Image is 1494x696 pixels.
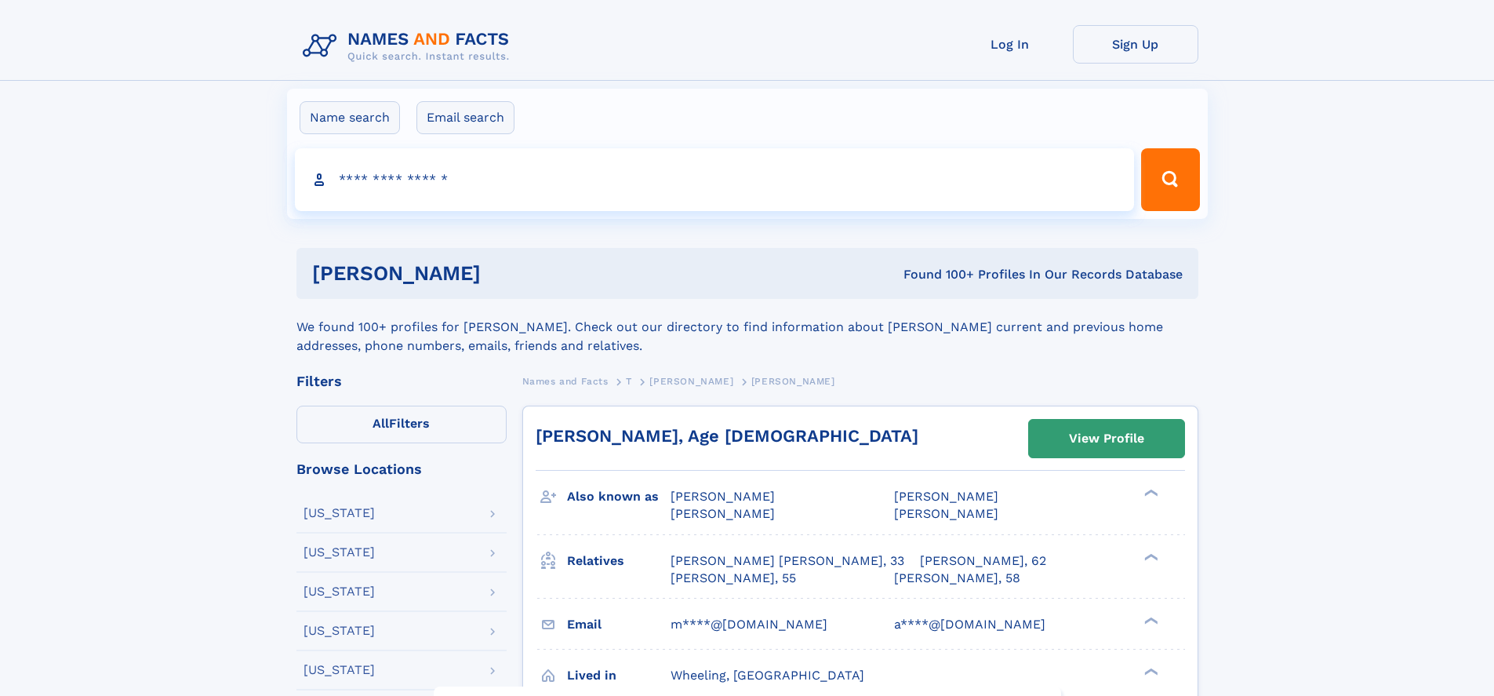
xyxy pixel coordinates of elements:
[1069,421,1144,457] div: View Profile
[671,506,775,521] span: [PERSON_NAME]
[304,546,375,559] div: [US_STATE]
[671,489,775,504] span: [PERSON_NAME]
[1140,488,1159,498] div: ❯
[522,371,609,391] a: Names and Facts
[416,101,514,134] label: Email search
[304,507,375,519] div: [US_STATE]
[751,376,835,387] span: [PERSON_NAME]
[296,462,507,476] div: Browse Locations
[649,376,733,387] span: [PERSON_NAME]
[1141,148,1199,211] button: Search Button
[296,25,522,67] img: Logo Names and Facts
[304,664,375,676] div: [US_STATE]
[894,489,998,504] span: [PERSON_NAME]
[312,264,692,283] h1: [PERSON_NAME]
[671,552,904,570] a: [PERSON_NAME] [PERSON_NAME], 33
[296,406,507,443] label: Filters
[671,668,864,683] span: Wheeling, [GEOGRAPHIC_DATA]
[567,483,671,510] h3: Also known as
[1140,615,1159,625] div: ❯
[296,374,507,388] div: Filters
[296,299,1198,355] div: We found 100+ profiles for [PERSON_NAME]. Check out our directory to find information about [PERS...
[1140,666,1159,676] div: ❯
[692,266,1183,283] div: Found 100+ Profiles In Our Records Database
[567,662,671,689] h3: Lived in
[373,416,389,431] span: All
[626,371,632,391] a: T
[894,570,1020,587] a: [PERSON_NAME], 58
[649,371,733,391] a: [PERSON_NAME]
[626,376,632,387] span: T
[567,548,671,574] h3: Relatives
[947,25,1073,64] a: Log In
[1140,552,1159,562] div: ❯
[300,101,400,134] label: Name search
[920,552,1046,570] a: [PERSON_NAME], 62
[295,148,1135,211] input: search input
[1029,420,1184,457] a: View Profile
[304,585,375,598] div: [US_STATE]
[304,625,375,637] div: [US_STATE]
[536,426,918,446] a: [PERSON_NAME], Age [DEMOGRAPHIC_DATA]
[1073,25,1198,64] a: Sign Up
[894,506,998,521] span: [PERSON_NAME]
[671,570,796,587] a: [PERSON_NAME], 55
[567,611,671,638] h3: Email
